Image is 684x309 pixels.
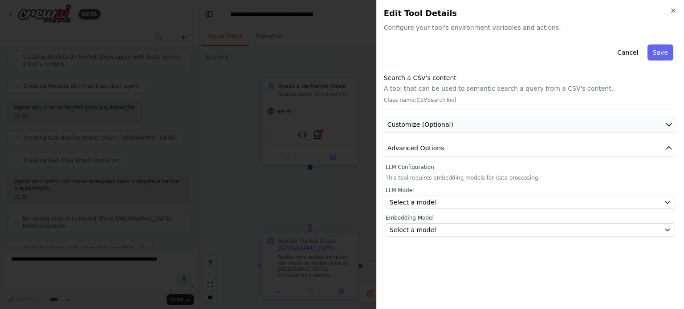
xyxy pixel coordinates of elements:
span: Select a model [390,198,436,207]
button: Advanced Options [384,140,677,157]
button: Save [647,44,673,60]
span: Customize (Optional) [387,120,453,129]
span: Advanced Options [387,144,444,152]
span: Configure your tool's environment variables and actions. [384,23,677,32]
p: Class name: CSVSearchTool [384,96,677,104]
button: Customize (Optional) [384,116,677,133]
button: Cancel [612,44,643,60]
h3: Search a CSV's content [384,73,677,82]
h2: Edit Tool Details [384,7,677,20]
label: LLM Configuration [386,164,675,171]
button: Select a model [386,196,675,209]
p: A tool that can be used to semantic search a query from a CSV's content. [384,84,677,93]
span: Select a model [390,225,436,234]
p: This tool requires embedding models for data processing. [386,174,675,181]
button: Select a model [386,223,675,237]
label: Embedding Model [386,214,675,221]
label: LLM Model [386,187,675,194]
